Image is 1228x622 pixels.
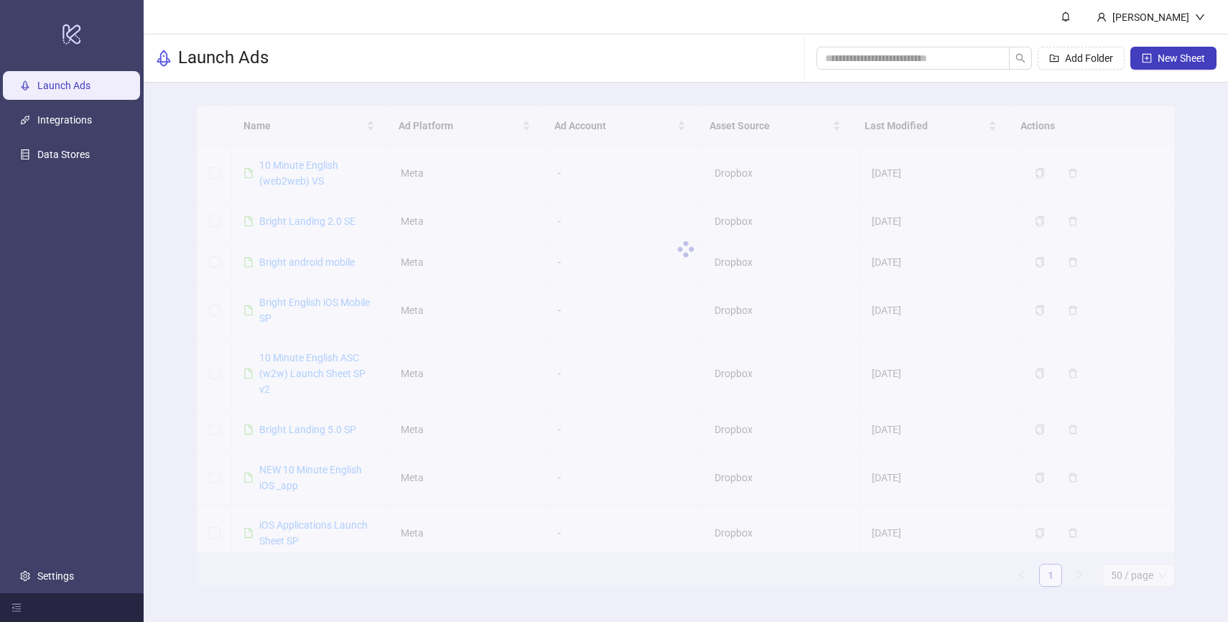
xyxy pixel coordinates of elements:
span: bell [1061,11,1071,22]
span: New Sheet [1158,52,1205,64]
div: [PERSON_NAME] [1107,9,1195,25]
a: Data Stores [37,149,90,160]
span: folder-add [1049,53,1059,63]
span: rocket [155,50,172,67]
h3: Launch Ads [178,47,269,70]
span: menu-fold [11,603,22,613]
span: Add Folder [1065,52,1113,64]
span: plus-square [1142,53,1152,63]
span: down [1195,12,1205,22]
button: Add Folder [1038,47,1125,70]
a: Integrations [37,114,92,126]
button: New Sheet [1130,47,1217,70]
a: Settings [37,570,74,582]
span: user [1097,12,1107,22]
a: Launch Ads [37,80,90,91]
span: search [1015,53,1025,63]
